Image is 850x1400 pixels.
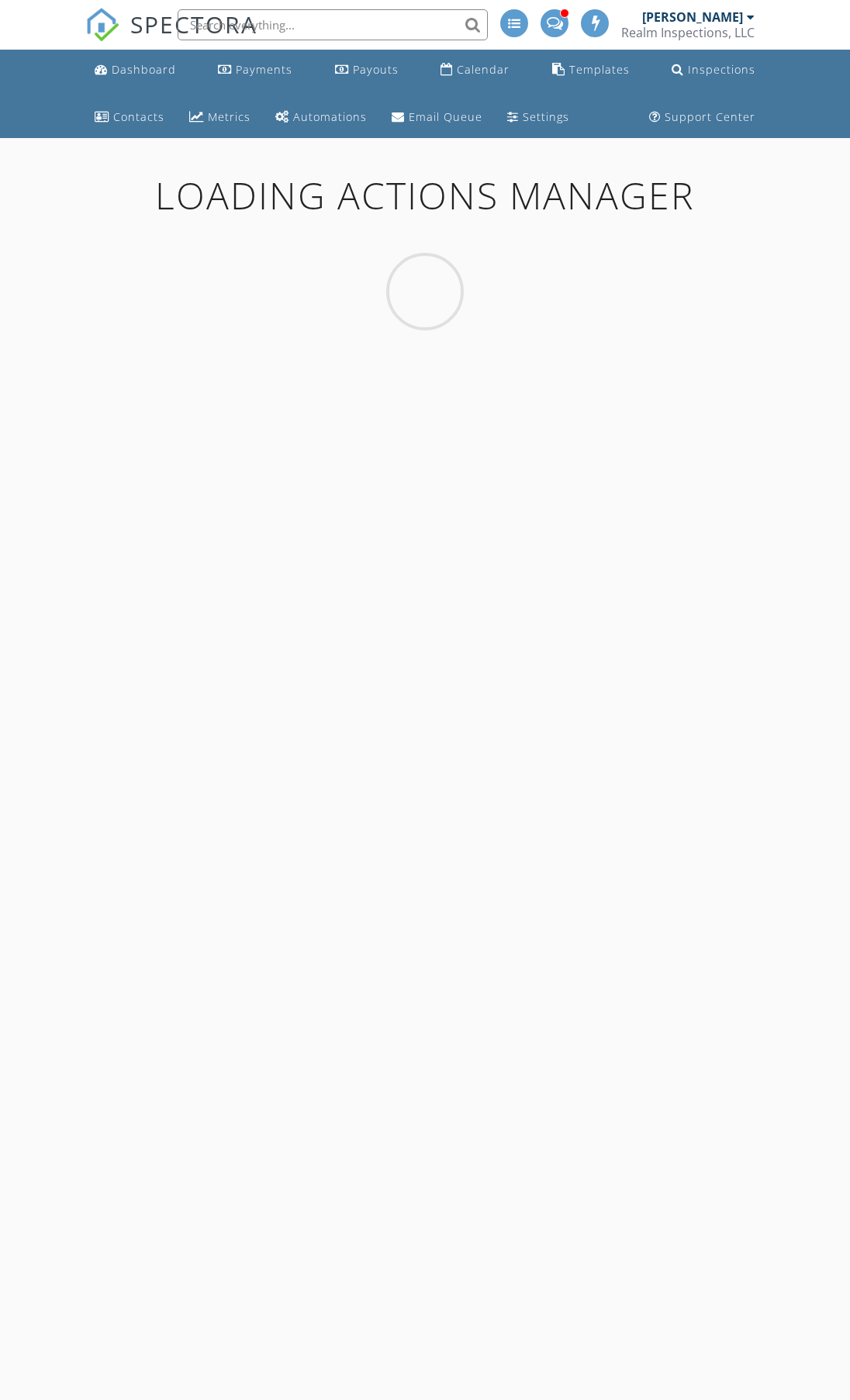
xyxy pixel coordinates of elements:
[130,8,257,40] span: SPECTORA
[88,56,182,85] a: Dashboard
[183,103,257,132] a: Metrics
[621,25,755,40] div: Realm Inspections, LLC
[208,109,251,124] div: Metrics
[546,56,636,85] a: Templates
[643,103,762,132] a: Support Center
[523,109,569,124] div: Settings
[665,109,755,124] div: Support Center
[76,175,775,216] h1: Loading Actions Manager
[409,109,482,124] div: Email Queue
[385,103,489,132] a: Email Queue
[212,56,299,85] a: Payments
[329,56,405,85] a: Payouts
[353,62,399,77] div: Payouts
[569,62,630,77] div: Templates
[85,8,119,42] img: The Best Home Inspection Software - Spectora
[293,109,367,124] div: Automations
[88,103,171,132] a: Contacts
[112,62,176,77] div: Dashboard
[85,21,257,54] a: SPECTORA
[642,9,743,25] div: [PERSON_NAME]
[269,103,373,132] a: Automations (Advanced)
[236,62,292,77] div: Payments
[178,9,488,40] input: Search everything...
[688,62,755,77] div: Inspections
[434,56,516,85] a: Calendar
[665,56,762,85] a: Inspections
[501,103,575,132] a: Settings
[113,109,164,124] div: Contacts
[457,62,510,77] div: Calendar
